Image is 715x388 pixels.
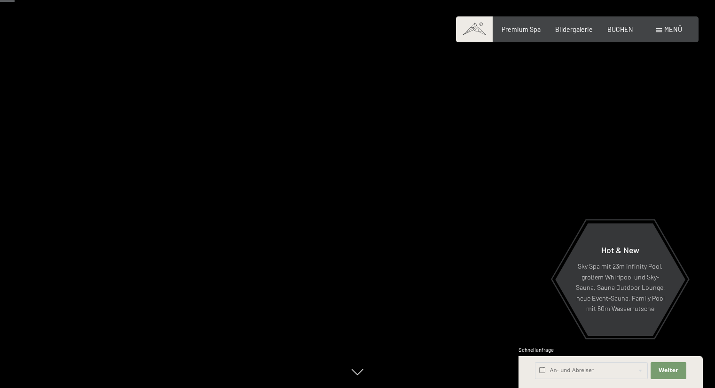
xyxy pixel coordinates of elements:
span: Schnellanfrage [519,347,554,353]
a: Hot & New Sky Spa mit 23m Infinity Pool, großem Whirlpool und Sky-Sauna, Sauna Outdoor Lounge, ne... [555,223,686,336]
a: Bildergalerie [555,25,593,33]
a: Premium Spa [502,25,541,33]
a: BUCHEN [607,25,633,33]
button: Weiter [651,362,686,379]
span: Hot & New [601,245,639,255]
span: Weiter [659,367,678,374]
p: Sky Spa mit 23m Infinity Pool, großem Whirlpool und Sky-Sauna, Sauna Outdoor Lounge, neue Event-S... [575,261,665,314]
span: Menü [664,25,682,33]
